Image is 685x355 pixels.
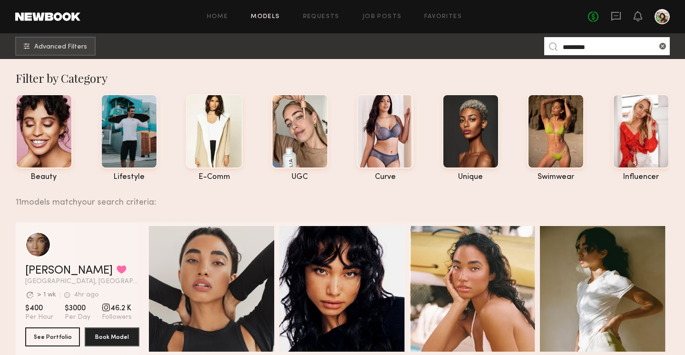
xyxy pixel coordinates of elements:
div: influencer [613,173,669,181]
a: Home [207,14,228,20]
span: $3000 [65,304,90,313]
button: Book Model [85,327,139,346]
div: 4hr ago [74,292,99,298]
span: $400 [25,304,53,313]
span: Per Day [65,313,90,322]
div: unique [442,173,499,181]
div: 11 models match your search criteria: [16,187,662,207]
a: Requests [303,14,340,20]
a: Job Posts [362,14,402,20]
span: Followers [102,313,132,322]
span: Advanced Filters [34,44,87,50]
span: 46.2 K [102,304,132,313]
div: lifestyle [101,173,157,181]
div: e-comm [186,173,243,181]
div: UGC [272,173,328,181]
span: Per Hour [25,313,53,322]
button: Advanced Filters [15,37,96,56]
div: > 1 wk [37,292,56,298]
div: swimwear [528,173,584,181]
span: [GEOGRAPHIC_DATA], [GEOGRAPHIC_DATA] [25,278,139,285]
div: beauty [16,173,72,181]
a: Favorites [424,14,462,20]
div: Filter by Category [16,70,670,86]
a: Models [251,14,280,20]
button: See Portfolio [25,327,80,346]
div: curve [357,173,413,181]
a: [PERSON_NAME] [25,265,113,276]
